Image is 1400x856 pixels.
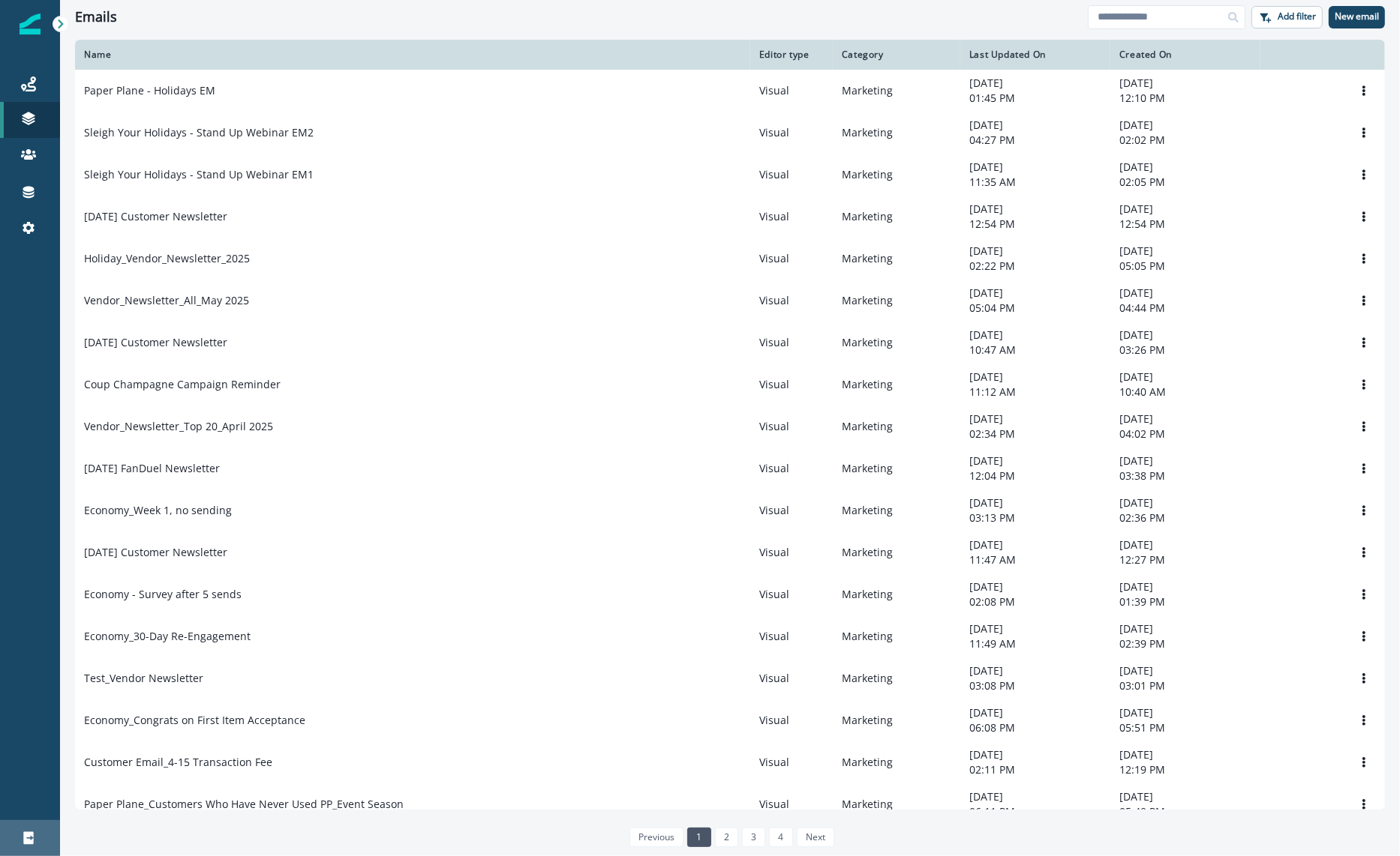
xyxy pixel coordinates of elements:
p: Economy - Survey after 5 sends [84,587,242,602]
td: Marketing [833,573,960,615]
p: Vendor_Newsletter_Top 20_April 2025 [84,419,273,434]
p: [DATE] [969,328,1101,343]
button: Options [1352,373,1376,396]
button: Options [1352,289,1376,312]
h1: Emails [75,9,117,25]
button: Options [1352,79,1376,102]
p: 02:02 PM [1119,133,1251,148]
button: Options [1352,625,1376,648]
td: Visual [750,741,833,783]
a: [DATE] FanDuel NewsletterVisualMarketing[DATE]12:04 PM[DATE]03:38 PMOptions [75,447,1385,489]
p: 06:08 PM [969,720,1101,735]
p: [DATE] [1119,537,1251,552]
button: Options [1352,331,1376,354]
td: Visual [750,196,833,238]
a: Paper Plane - Holidays EMVisualMarketing[DATE]01:45 PM[DATE]12:10 PMOptions [75,70,1385,112]
p: [DATE] [1119,621,1251,636]
p: New email [1335,11,1379,22]
p: [DATE] [969,412,1101,427]
button: Options [1352,793,1376,816]
p: Add filter [1278,11,1316,22]
p: [DATE] [969,663,1101,678]
p: 03:08 PM [969,678,1101,693]
a: Coup Champagne Campaign ReminderVisualMarketing[DATE]11:12 AM[DATE]10:40 AMOptions [75,364,1385,406]
td: Visual [750,154,833,196]
p: 12:04 PM [969,468,1101,483]
button: Options [1352,415,1376,438]
p: [DATE] [969,76,1101,91]
p: 05:04 PM [969,301,1101,316]
p: [DATE] Customer Newsletter [84,545,227,560]
p: [DATE] [1119,202,1251,217]
button: Options [1352,499,1376,522]
p: 02:22 PM [969,259,1101,274]
p: [DATE] [969,747,1101,762]
a: Economy_Week 1, no sendingVisualMarketing[DATE]03:13 PM[DATE]02:36 PMOptions [75,489,1385,531]
div: Created On [1119,49,1251,61]
p: 05:49 PM [1119,804,1251,819]
a: Test_Vendor NewsletterVisualMarketing[DATE]03:08 PM[DATE]03:01 PMOptions [75,657,1385,699]
td: Visual [750,406,833,447]
p: 03:38 PM [1119,468,1251,483]
p: [DATE] [1119,328,1251,343]
td: Marketing [833,531,960,573]
p: 11:49 AM [969,636,1101,651]
td: Marketing [833,112,960,154]
td: Visual [750,657,833,699]
p: 05:51 PM [1119,720,1251,735]
a: Sleigh Your Holidays - Stand Up Webinar EM2VisualMarketing[DATE]04:27 PM[DATE]02:02 PMOptions [75,112,1385,154]
p: 02:39 PM [1119,636,1251,651]
td: Visual [750,70,833,112]
p: Economy_Congrats on First Item Acceptance [84,713,305,728]
p: 12:10 PM [1119,91,1251,106]
p: Holiday_Vendor_Newsletter_2025 [84,251,250,266]
p: [DATE] [1119,495,1251,510]
p: [DATE] Customer Newsletter [84,335,227,350]
p: [DATE] [1119,286,1251,301]
p: Paper Plane_Customers Who Have Never Used PP_Event Season [84,797,404,812]
button: Options [1352,163,1376,186]
p: 11:47 AM [969,552,1101,567]
p: [DATE] [1119,747,1251,762]
p: 10:47 AM [969,343,1101,358]
td: Visual [750,280,833,322]
a: [DATE] Customer NewsletterVisualMarketing[DATE]10:47 AM[DATE]03:26 PMOptions [75,322,1385,364]
p: 02:34 PM [969,427,1101,441]
p: 02:08 PM [969,594,1101,609]
td: Visual [750,615,833,657]
p: [DATE] [969,621,1101,636]
p: 10:40 AM [1119,385,1251,400]
td: Marketing [833,322,960,364]
td: Marketing [833,406,960,447]
a: Economy_30-Day Re-EngagementVisualMarketing[DATE]11:49 AM[DATE]02:39 PMOptions [75,615,1385,657]
img: Inflection [20,13,41,34]
p: [DATE] [1119,789,1251,804]
td: Visual [750,783,833,825]
p: [DATE] [969,160,1101,175]
a: Page 2 [715,828,738,847]
a: Holiday_Vendor_Newsletter_2025VisualMarketing[DATE]02:22 PM[DATE]05:05 PMOptions [75,238,1385,280]
button: Options [1352,205,1376,228]
button: New email [1329,6,1385,28]
p: Coup Champagne Campaign Reminder [84,377,281,392]
p: 04:02 PM [1119,427,1251,441]
a: [DATE] Customer NewsletterVisualMarketing[DATE]12:54 PM[DATE]12:54 PMOptions [75,196,1385,238]
p: 11:35 AM [969,175,1101,190]
p: [DATE] [1119,370,1251,385]
button: Options [1352,709,1376,732]
button: Options [1352,121,1376,144]
p: 02:36 PM [1119,510,1251,525]
p: Sleigh Your Holidays - Stand Up Webinar EM2 [84,125,314,140]
p: [DATE] [1119,76,1251,91]
button: Options [1352,457,1376,480]
p: [DATE] [1119,118,1251,133]
a: Page 3 [742,828,765,847]
p: 02:11 PM [969,762,1101,777]
button: Options [1352,751,1376,774]
p: 11:12 AM [969,385,1101,400]
p: [DATE] Customer Newsletter [84,209,227,224]
td: Visual [750,699,833,741]
p: [DATE] [969,202,1101,217]
td: Marketing [833,657,960,699]
p: [DATE] [1119,244,1251,259]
